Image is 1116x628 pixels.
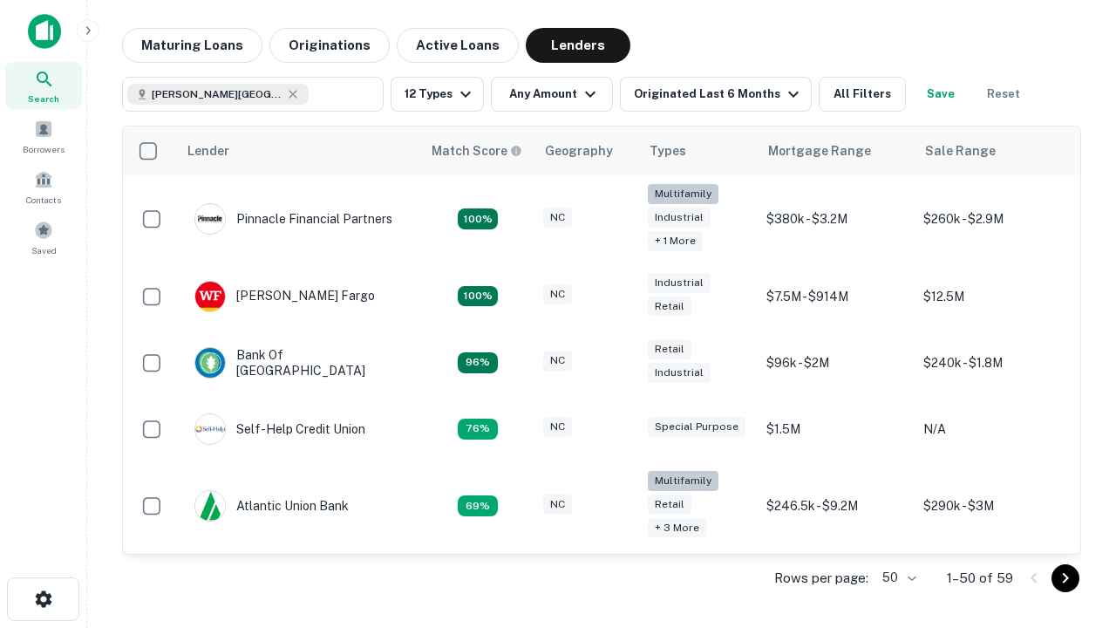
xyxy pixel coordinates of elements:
div: Retail [648,495,691,515]
div: NC [543,284,572,304]
img: picture [195,204,225,234]
p: 1–50 of 59 [947,568,1013,589]
img: picture [195,282,225,311]
button: Originated Last 6 Months [620,77,812,112]
div: NC [543,417,572,437]
div: Industrial [648,273,711,293]
span: [PERSON_NAME][GEOGRAPHIC_DATA], [GEOGRAPHIC_DATA] [152,86,282,102]
td: $260k - $2.9M [915,175,1072,263]
div: NC [543,495,572,515]
iframe: Chat Widget [1029,488,1116,572]
h6: Match Score [432,141,519,160]
th: Lender [177,126,421,175]
th: Sale Range [915,126,1072,175]
button: Originations [269,28,390,63]
td: $380k - $3.2M [758,175,915,263]
button: Maturing Loans [122,28,262,63]
img: picture [195,348,225,378]
button: Reset [976,77,1031,112]
a: Borrowers [5,113,82,160]
div: Self-help Credit Union [194,413,365,445]
div: Bank Of [GEOGRAPHIC_DATA] [194,347,404,379]
div: Multifamily [648,471,718,491]
div: Matching Properties: 26, hasApolloMatch: undefined [458,208,498,229]
div: Multifamily [648,184,718,204]
th: Geography [534,126,639,175]
div: Matching Properties: 15, hasApolloMatch: undefined [458,286,498,307]
div: Atlantic Union Bank [194,490,349,522]
button: Any Amount [491,77,613,112]
img: capitalize-icon.png [28,14,61,49]
a: Saved [5,214,82,261]
div: 50 [875,565,919,590]
a: Contacts [5,163,82,210]
button: Go to next page [1051,564,1079,592]
img: picture [195,491,225,521]
button: All Filters [819,77,906,112]
td: N/A [915,396,1072,462]
div: Matching Properties: 10, hasApolloMatch: undefined [458,495,498,516]
div: Matching Properties: 11, hasApolloMatch: undefined [458,419,498,440]
a: Search [5,62,82,109]
th: Types [639,126,758,175]
td: $246.5k - $9.2M [758,462,915,550]
div: NC [543,351,572,371]
button: Active Loans [397,28,519,63]
td: $12.5M [915,263,1072,330]
span: Borrowers [23,142,65,156]
div: Industrial [648,363,711,383]
div: Pinnacle Financial Partners [194,203,392,235]
span: Contacts [26,193,61,207]
div: Types [650,140,686,161]
div: NC [543,208,572,228]
div: Special Purpose [648,417,745,437]
div: Industrial [648,208,711,228]
div: Matching Properties: 14, hasApolloMatch: undefined [458,352,498,373]
div: Lender [187,140,229,161]
button: Save your search to get updates of matches that match your search criteria. [913,77,969,112]
img: picture [195,414,225,444]
div: Retail [648,339,691,359]
td: $290k - $3M [915,462,1072,550]
th: Mortgage Range [758,126,915,175]
td: $1.5M [758,396,915,462]
td: $240k - $1.8M [915,330,1072,396]
span: Search [28,92,59,106]
div: + 1 more [648,231,703,251]
button: 12 Types [391,77,484,112]
td: $96k - $2M [758,330,915,396]
div: Retail [648,297,691,317]
div: Sale Range [925,140,996,161]
div: + 3 more [648,518,706,538]
div: Capitalize uses an advanced AI algorithm to match your search with the best lender. The match sco... [432,141,522,160]
td: $7.5M - $914M [758,263,915,330]
div: Geography [545,140,613,161]
div: Originated Last 6 Months [634,84,804,105]
div: [PERSON_NAME] Fargo [194,281,375,312]
p: Rows per page: [774,568,868,589]
th: Capitalize uses an advanced AI algorithm to match your search with the best lender. The match sco... [421,126,534,175]
span: Saved [31,243,57,257]
button: Lenders [526,28,630,63]
div: Mortgage Range [768,140,871,161]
